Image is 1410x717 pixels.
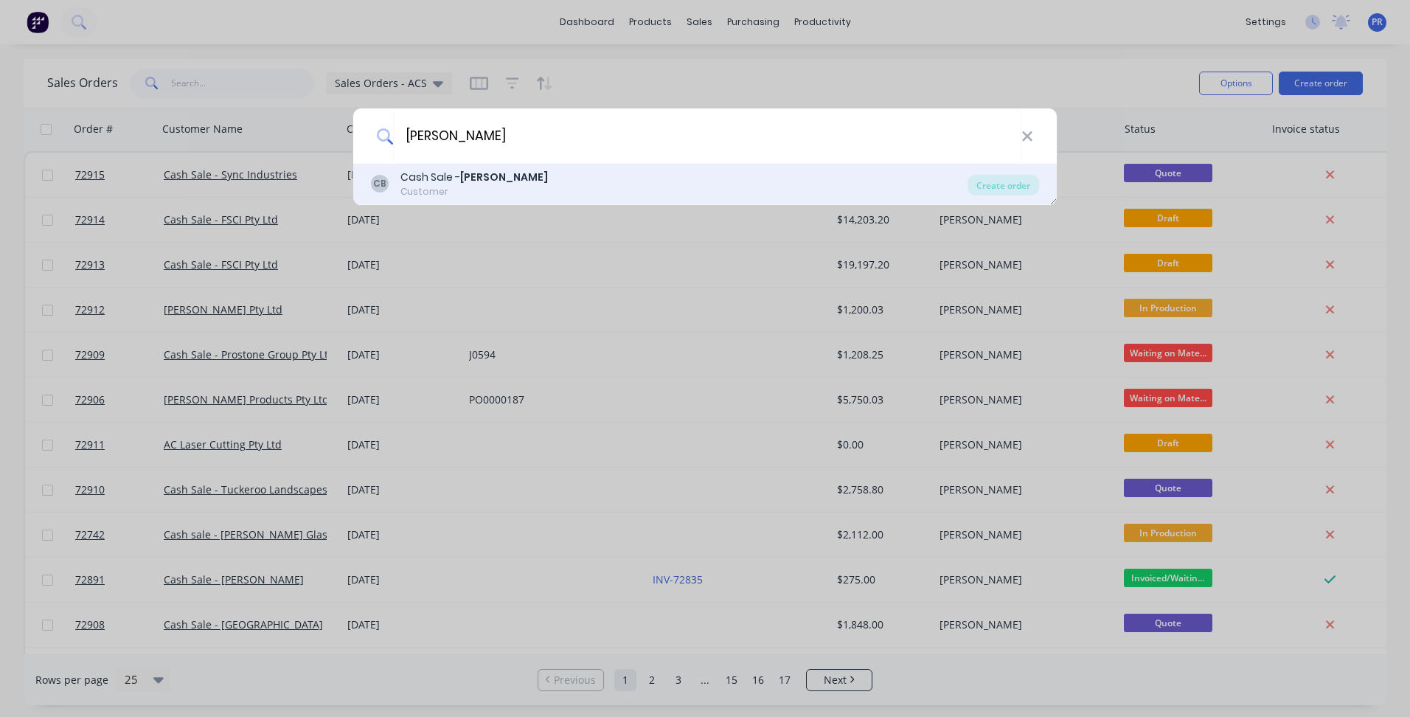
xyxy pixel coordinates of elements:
b: [PERSON_NAME] [460,170,548,184]
div: Create order [968,175,1039,195]
input: Enter a customer name to create a new order... [393,108,1021,164]
div: Customer [400,185,548,198]
div: CB [371,175,389,193]
div: Cash Sale - [400,170,548,185]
